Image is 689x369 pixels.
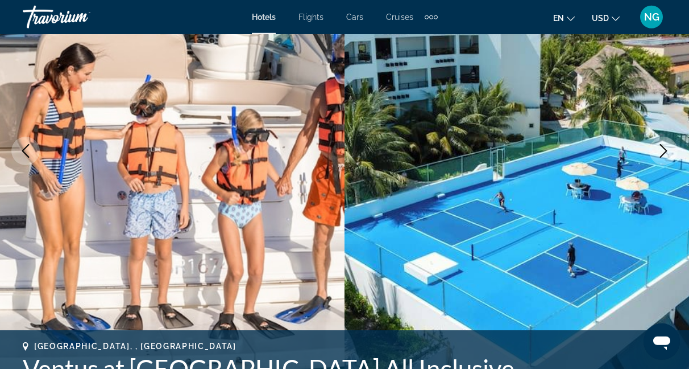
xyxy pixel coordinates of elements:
[298,13,323,22] a: Flights
[592,14,609,23] span: USD
[644,11,659,23] span: NG
[252,13,276,22] a: Hotels
[386,13,413,22] a: Cruises
[592,10,620,26] button: Change currency
[553,14,564,23] span: en
[649,137,678,165] button: Next image
[34,342,236,351] span: [GEOGRAPHIC_DATA], , [GEOGRAPHIC_DATA]
[637,5,666,29] button: User Menu
[644,323,680,360] iframe: Button to launch messaging window
[346,13,363,22] a: Cars
[11,137,40,165] button: Previous image
[425,8,438,26] button: Extra navigation items
[23,2,136,32] a: Travorium
[553,10,575,26] button: Change language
